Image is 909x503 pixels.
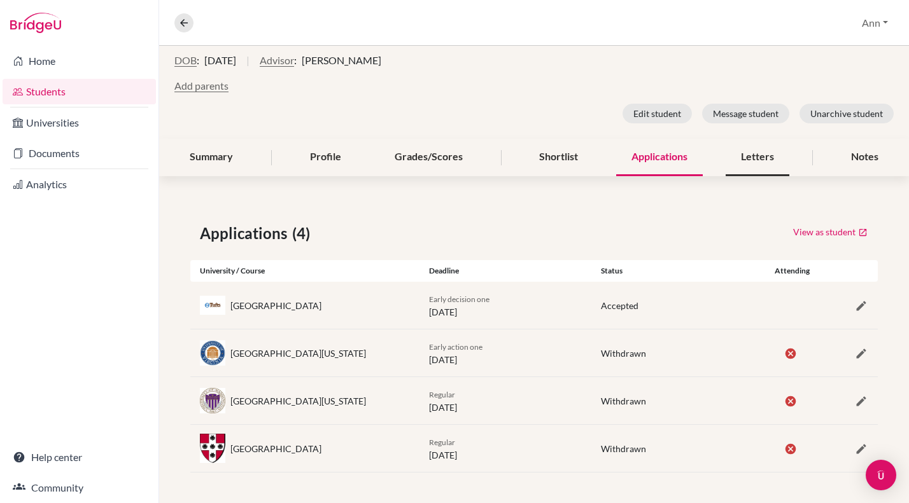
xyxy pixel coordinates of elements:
[601,348,646,359] span: Withdrawn
[200,222,292,245] span: Applications
[429,438,455,447] span: Regular
[702,104,789,123] button: Message student
[419,292,591,319] div: [DATE]
[601,396,646,406] span: Withdrawn
[419,340,591,366] div: [DATE]
[295,139,356,176] div: Profile
[429,294,490,304] span: Early decision one
[3,79,156,104] a: Students
[3,48,156,74] a: Home
[623,104,692,123] button: Edit student
[200,296,225,315] img: us_tuf_u7twck0u.jpeg
[3,475,156,500] a: Community
[230,442,321,455] div: [GEOGRAPHIC_DATA]
[616,139,703,176] div: Applications
[190,265,419,277] div: University / Course
[230,299,321,312] div: [GEOGRAPHIC_DATA]
[174,53,197,68] button: DOB
[856,11,894,35] button: Ann
[836,139,894,176] div: Notes
[200,434,225,462] img: us_wes_yab6zi5h.jpeg
[200,388,225,413] img: us_was_8svz4jgo.jpeg
[197,53,199,68] span: :
[601,443,646,454] span: Withdrawn
[866,460,896,490] div: Open Intercom Messenger
[200,340,225,366] img: us_vir_qaxqzhv_.jpeg
[3,172,156,197] a: Analytics
[3,141,156,166] a: Documents
[800,104,894,123] button: Unarchive student
[726,139,789,176] div: Letters
[292,222,315,245] span: (4)
[230,347,366,360] div: [GEOGRAPHIC_DATA][US_STATE]
[3,444,156,470] a: Help center
[174,78,229,93] button: Add parents
[379,139,478,176] div: Grades/Scores
[524,139,593,176] div: Shortlist
[601,300,638,311] span: Accepted
[204,53,236,68] span: [DATE]
[763,265,821,277] div: Attending
[302,53,381,68] span: [PERSON_NAME]
[429,342,483,352] span: Early action one
[174,139,248,176] div: Summary
[260,53,294,68] button: Advisor
[246,53,250,78] span: |
[591,265,763,277] div: Status
[419,265,591,277] div: Deadline
[793,222,868,242] a: View as student
[419,387,591,414] div: [DATE]
[10,13,61,33] img: Bridge-U
[429,390,455,399] span: Regular
[294,53,297,68] span: :
[230,394,366,408] div: [GEOGRAPHIC_DATA][US_STATE]
[3,110,156,135] a: Universities
[419,435,591,462] div: [DATE]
